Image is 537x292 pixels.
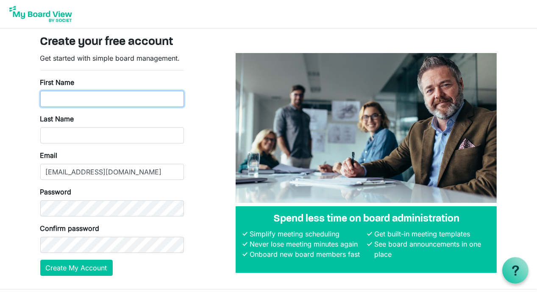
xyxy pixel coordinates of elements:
[248,229,365,239] li: Simplify meeting scheduling
[242,213,490,225] h4: Spend less time on board administration
[40,187,72,197] label: Password
[40,223,100,233] label: Confirm password
[40,54,180,62] span: Get started with simple board management.
[248,249,365,259] li: Onboard new board members fast
[7,3,75,25] img: My Board View Logo
[236,53,497,203] img: A photograph of board members sitting at a table
[248,239,365,249] li: Never lose meeting minutes again
[372,239,490,259] li: See board announcements in one place
[40,35,497,50] h3: Create your free account
[40,260,113,276] button: Create My Account
[40,77,75,87] label: First Name
[40,114,74,124] label: Last Name
[372,229,490,239] li: Get built-in meeting templates
[40,150,58,160] label: Email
